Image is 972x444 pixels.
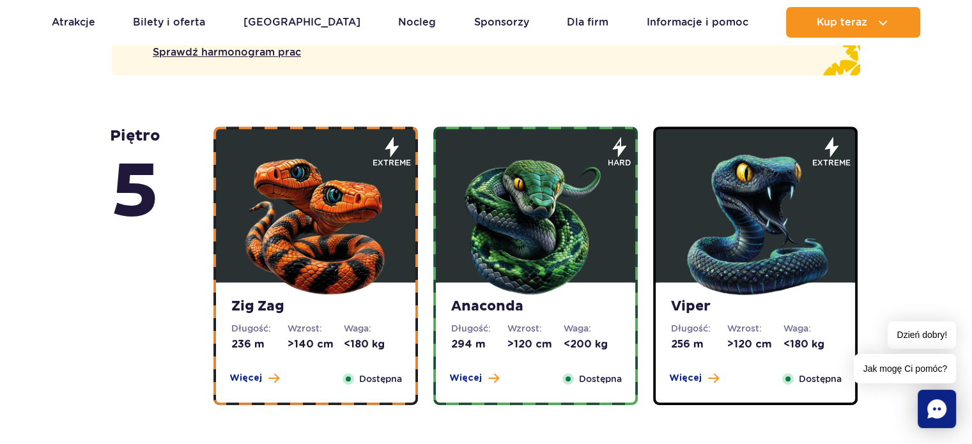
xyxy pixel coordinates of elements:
[153,45,301,60] span: Sprawdź harmonogram prac
[671,298,840,316] strong: Viper
[288,337,344,351] dd: >140 cm
[239,145,392,298] img: 683e9d18e24cb188547945.png
[344,322,400,335] dt: Waga:
[507,322,564,335] dt: Wzrost:
[507,337,564,351] dd: >120 cm
[679,145,832,298] img: 683e9da1f380d703171350.png
[231,322,288,335] dt: Długość:
[359,372,402,386] span: Dostępna
[669,372,719,385] button: Więcej
[817,17,867,28] span: Kup teraz
[52,7,95,38] a: Atrakcje
[727,337,783,351] dd: >120 cm
[671,337,727,351] dd: 256 m
[373,157,411,169] span: extreme
[344,337,400,351] dd: <180 kg
[564,337,620,351] dd: <200 kg
[133,7,205,38] a: Bilety i oferta
[288,322,344,335] dt: Wzrost:
[567,7,608,38] a: Dla firm
[110,126,160,240] strong: piętro
[888,321,956,349] span: Dzień dobry!
[459,145,612,298] img: 683e9d7f6dccb324111516.png
[854,354,956,383] span: Jak mogę Ci pomóc?
[812,157,851,169] span: extreme
[799,372,842,386] span: Dostępna
[647,7,748,38] a: Informacje i pomoc
[451,337,507,351] dd: 294 m
[608,157,631,169] span: hard
[231,337,288,351] dd: 236 m
[398,7,436,38] a: Nocleg
[727,322,783,335] dt: Wzrost:
[783,337,840,351] dd: <180 kg
[110,146,160,240] span: 5
[243,7,360,38] a: [GEOGRAPHIC_DATA]
[474,7,529,38] a: Sponsorzy
[918,390,956,428] div: Chat
[449,372,499,385] button: Więcej
[579,372,622,386] span: Dostępna
[153,45,845,60] a: Sprawdź harmonogram prac
[449,372,482,385] span: Więcej
[229,372,262,385] span: Więcej
[671,322,727,335] dt: Długość:
[669,372,702,385] span: Więcej
[786,7,920,38] button: Kup teraz
[564,322,620,335] dt: Waga:
[231,298,400,316] strong: Zig Zag
[451,322,507,335] dt: Długość:
[783,322,840,335] dt: Waga:
[451,298,620,316] strong: Anaconda
[229,372,279,385] button: Więcej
